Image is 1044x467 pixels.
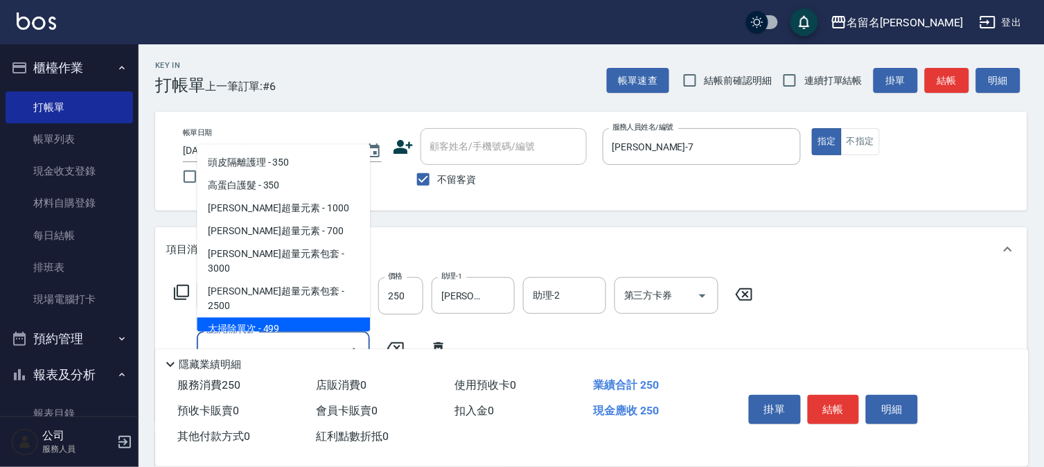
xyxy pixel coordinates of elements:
[6,398,133,430] a: 報表目錄
[804,73,862,88] span: 連續打單結帳
[691,285,714,307] button: Open
[155,61,205,70] h2: Key In
[825,8,968,37] button: 名留名[PERSON_NAME]
[205,78,276,95] span: 上一筆訂單:#6
[197,152,370,175] span: 頭皮隔離護理 - 350
[974,10,1027,35] button: 登出
[808,395,860,424] button: 結帳
[177,378,240,391] span: 服務消費 250
[177,404,239,417] span: 預收卡販賣 0
[197,243,370,281] span: [PERSON_NAME]超量元素包套 - 3000
[6,187,133,219] a: 材料自購登錄
[6,91,133,123] a: 打帳單
[454,378,516,391] span: 使用預收卡 0
[607,68,669,94] button: 帳單速查
[866,395,918,424] button: 明細
[42,429,113,443] h5: 公司
[812,128,842,155] button: 指定
[183,139,351,162] input: YYYY/MM/DD hh:mm
[454,404,494,417] span: 扣入金 0
[593,404,659,417] span: 現金應收 250
[874,68,918,94] button: 掛單
[441,271,462,281] label: 助理-1
[17,12,56,30] img: Logo
[6,155,133,187] a: 現金收支登錄
[316,378,366,391] span: 店販消費 0
[790,8,818,36] button: save
[357,134,390,168] button: Choose date, selected date is 2025-08-22
[593,378,659,391] span: 業績合計 250
[42,443,113,455] p: 服務人員
[6,357,133,393] button: 報表及分析
[197,220,370,243] span: [PERSON_NAME]超量元素 - 700
[612,122,673,132] label: 服務人員姓名/編號
[6,252,133,283] a: 排班表
[6,321,133,357] button: 預約管理
[166,243,208,257] p: 項目消費
[841,128,880,155] button: 不指定
[847,14,963,31] div: 名留名[PERSON_NAME]
[705,73,772,88] span: 結帳前確認明細
[925,68,969,94] button: 結帳
[197,318,370,341] span: 大掃除單次 - 499
[438,173,477,187] span: 不留客資
[6,123,133,155] a: 帳單列表
[6,283,133,315] a: 現場電腦打卡
[197,197,370,220] span: [PERSON_NAME]超量元素 - 1000
[179,358,241,372] p: 隱藏業績明細
[197,175,370,197] span: 高蛋白護髮 - 350
[388,271,402,281] label: 價格
[155,227,1027,272] div: 項目消費
[316,430,389,443] span: 紅利點數折抵 0
[343,339,365,361] button: Close
[316,404,378,417] span: 會員卡販賣 0
[177,430,250,443] span: 其他付款方式 0
[6,50,133,86] button: 櫃檯作業
[6,220,133,252] a: 每日結帳
[749,395,801,424] button: 掛單
[11,428,39,456] img: Person
[197,281,370,318] span: [PERSON_NAME]超量元素包套 - 2500
[155,76,205,95] h3: 打帳單
[183,127,212,138] label: 帳單日期
[976,68,1020,94] button: 明細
